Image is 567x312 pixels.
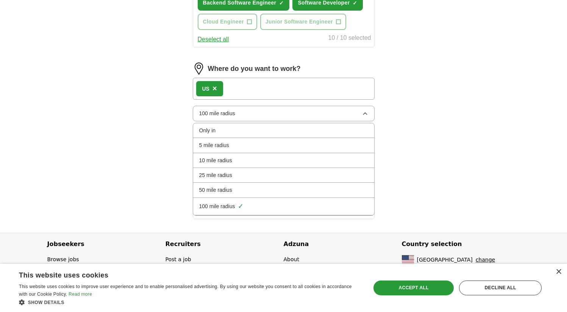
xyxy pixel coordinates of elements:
div: This website uses cookies [19,268,342,280]
span: 50 mile radius [199,186,232,194]
a: Browse jobs [47,256,79,262]
span: 100 mile radius [199,202,235,210]
span: × [212,84,217,93]
button: Junior Software Engineer [260,14,346,30]
span: [GEOGRAPHIC_DATA] [417,256,473,264]
span: This website uses cookies to improve user experience and to enable personalised advertising. By u... [19,284,352,297]
div: US [202,85,209,93]
button: 100 mile radius [193,106,375,121]
span: 100 mile radius [199,109,235,118]
div: Decline all [459,281,542,295]
div: Accept all [373,281,454,295]
div: Close [556,269,561,275]
span: ✓ [238,201,244,212]
a: About [284,256,299,262]
span: Junior Software Engineer [266,17,333,26]
button: Deselect all [198,34,229,44]
a: Read more, opens a new window [69,292,92,297]
img: US flag [402,255,414,264]
button: × [212,83,217,95]
div: Show details [19,298,361,306]
label: Where do you want to work? [208,63,301,74]
a: Post a job [166,256,191,262]
span: Only in [199,126,216,135]
span: 25 mile radius [199,171,232,179]
span: 10 mile radius [199,156,232,165]
span: 5 mile radius [199,141,229,149]
img: location.png [193,63,205,75]
span: Show details [28,300,64,305]
button: Cloud Engineer [198,14,257,30]
div: 10 / 10 selected [328,33,371,44]
h4: Country selection [402,233,520,255]
button: change [476,256,495,264]
span: Cloud Engineer [203,17,244,26]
